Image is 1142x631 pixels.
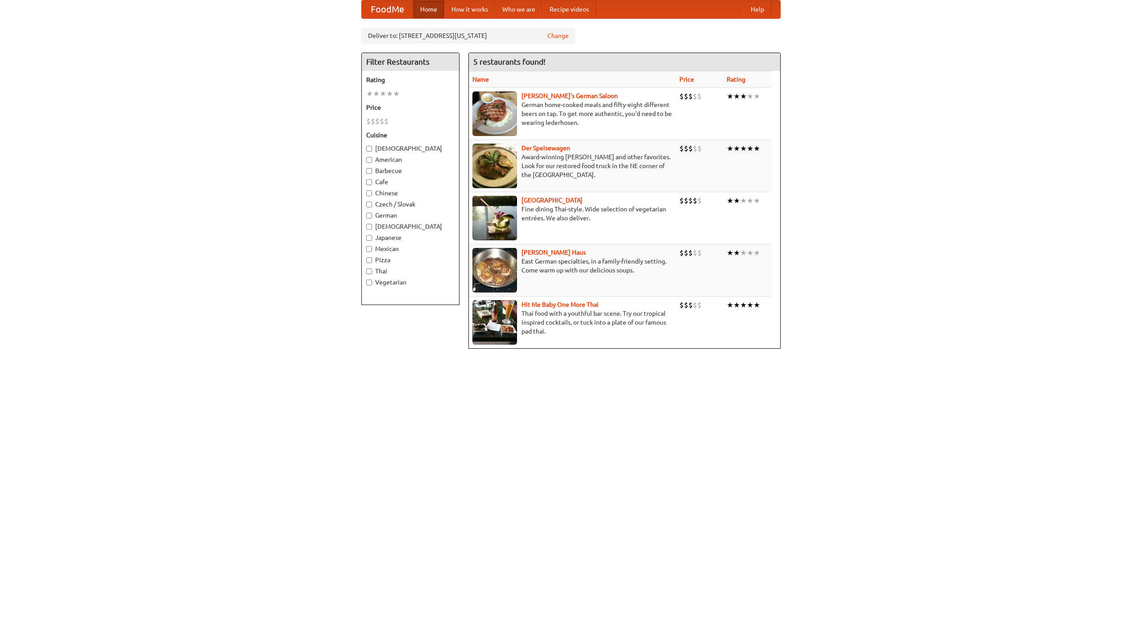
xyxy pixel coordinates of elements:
input: Czech / Slovak [366,202,372,207]
li: ★ [747,300,753,310]
p: East German specialties, in a family-friendly setting. Come warm up with our delicious soups. [472,257,672,275]
label: Chinese [366,189,455,198]
li: ★ [740,196,747,206]
label: Vegetarian [366,278,455,287]
li: ★ [733,144,740,153]
li: ★ [747,91,753,101]
li: ★ [747,248,753,258]
input: Chinese [366,190,372,196]
input: Pizza [366,257,372,263]
a: Name [472,76,489,83]
li: ★ [733,300,740,310]
li: ★ [753,300,760,310]
li: $ [693,91,697,101]
li: $ [688,91,693,101]
li: ★ [747,196,753,206]
a: [PERSON_NAME] Haus [521,249,586,256]
label: Barbecue [366,166,455,175]
li: $ [688,300,693,310]
input: Mexican [366,246,372,252]
li: $ [697,300,702,310]
li: ★ [733,91,740,101]
label: Japanese [366,233,455,242]
a: Rating [727,76,745,83]
li: ★ [733,248,740,258]
label: Thai [366,267,455,276]
li: $ [679,91,684,101]
a: Hit Me Baby One More Thai [521,301,599,308]
li: $ [693,248,697,258]
a: Recipe videos [542,0,596,18]
input: Japanese [366,235,372,241]
a: Who we are [495,0,542,18]
li: $ [679,196,684,206]
li: ★ [727,196,733,206]
p: Fine dining Thai-style. Wide selection of vegetarian entrées. We also deliver. [472,205,672,223]
a: Home [413,0,444,18]
li: $ [697,248,702,258]
a: FoodMe [362,0,413,18]
input: [DEMOGRAPHIC_DATA] [366,224,372,230]
li: ★ [753,144,760,153]
label: Mexican [366,244,455,253]
li: $ [679,144,684,153]
li: ★ [740,300,747,310]
li: $ [371,116,375,126]
li: ★ [740,91,747,101]
h5: Cuisine [366,131,455,140]
li: $ [693,144,697,153]
label: German [366,211,455,220]
a: [GEOGRAPHIC_DATA] [521,197,583,204]
li: $ [693,300,697,310]
li: $ [688,248,693,258]
li: ★ [753,196,760,206]
label: Czech / Slovak [366,200,455,209]
input: Cafe [366,179,372,185]
li: $ [684,300,688,310]
input: Vegetarian [366,280,372,285]
h5: Price [366,103,455,112]
a: How it works [444,0,495,18]
a: Der Speisewagen [521,144,570,152]
h5: Rating [366,75,455,84]
li: ★ [386,89,393,99]
li: ★ [727,300,733,310]
label: Cafe [366,177,455,186]
a: [PERSON_NAME]'s German Saloon [521,92,618,99]
img: esthers.jpg [472,91,517,136]
li: $ [684,144,688,153]
li: $ [688,196,693,206]
li: $ [679,248,684,258]
div: Deliver to: [STREET_ADDRESS][US_STATE] [361,28,575,44]
li: $ [697,196,702,206]
li: $ [366,116,371,126]
img: kohlhaus.jpg [472,248,517,293]
li: ★ [373,89,380,99]
a: Price [679,76,694,83]
li: ★ [727,248,733,258]
a: Help [744,0,771,18]
li: ★ [733,196,740,206]
li: ★ [740,144,747,153]
img: speisewagen.jpg [472,144,517,188]
li: $ [684,196,688,206]
input: [DEMOGRAPHIC_DATA] [366,146,372,152]
li: ★ [366,89,373,99]
h4: Filter Restaurants [362,53,459,71]
li: $ [679,300,684,310]
label: [DEMOGRAPHIC_DATA] [366,144,455,153]
label: Pizza [366,256,455,264]
li: ★ [393,89,400,99]
li: $ [380,116,384,126]
li: ★ [753,91,760,101]
img: satay.jpg [472,196,517,240]
input: Barbecue [366,168,372,174]
li: ★ [753,248,760,258]
li: ★ [747,144,753,153]
input: American [366,157,372,163]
